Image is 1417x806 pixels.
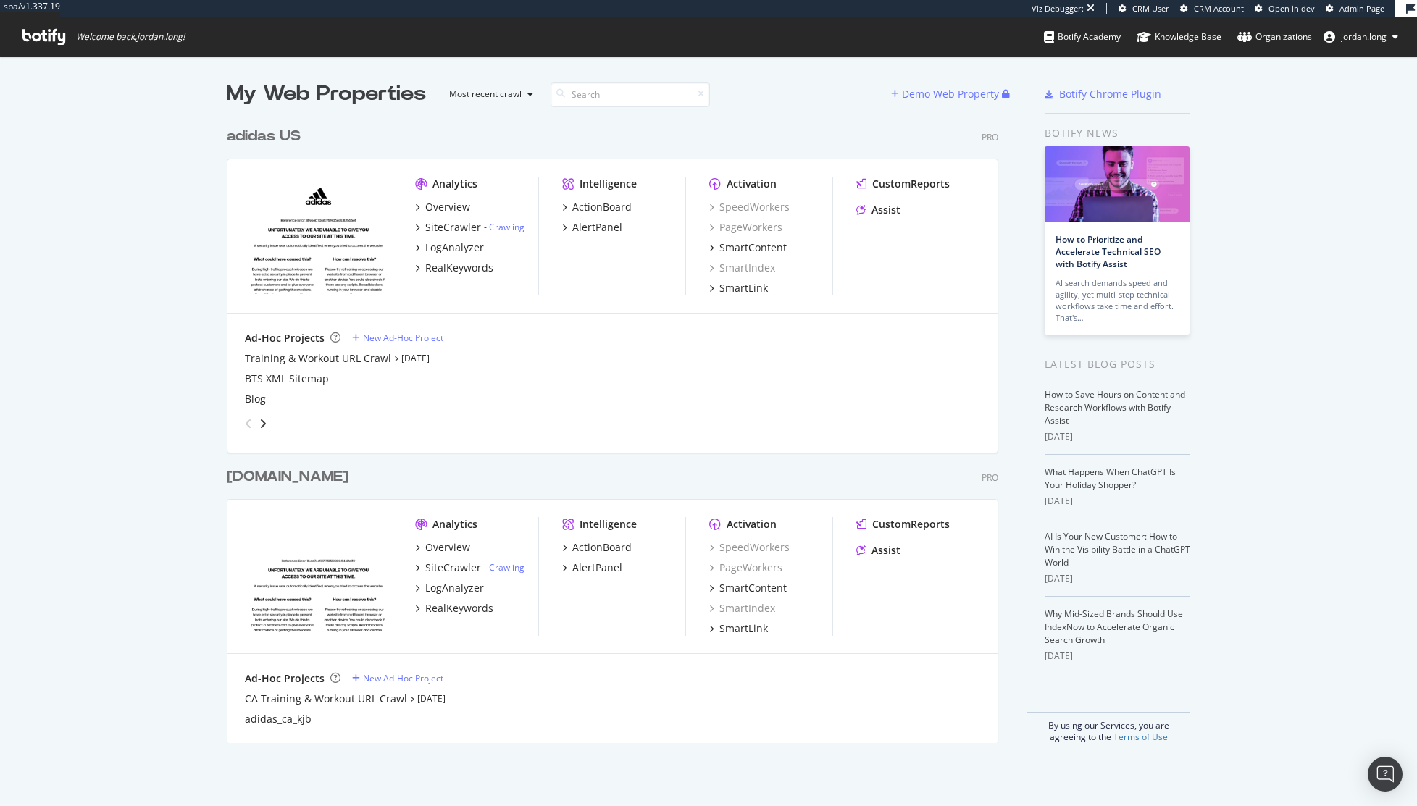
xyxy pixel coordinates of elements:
[425,601,493,616] div: RealKeywords
[1045,650,1190,663] div: [DATE]
[1237,30,1312,44] div: Organizations
[562,220,622,235] a: AlertPanel
[719,281,768,295] div: SmartLink
[363,672,443,684] div: New Ad-Hoc Project
[872,177,950,191] div: CustomReports
[1045,466,1176,491] a: What Happens When ChatGPT Is Your Holiday Shopper?
[562,561,622,575] a: AlertPanel
[352,332,443,344] a: New Ad-Hoc Project
[1045,572,1190,585] div: [DATE]
[719,621,768,636] div: SmartLink
[425,581,484,595] div: LogAnalyzer
[1045,530,1190,568] a: AI Is Your New Customer: How to Win the Visibility Battle in a ChatGPT World
[239,412,258,435] div: angle-left
[425,561,481,575] div: SiteCrawler
[871,203,900,217] div: Assist
[1137,17,1221,56] a: Knowledge Base
[401,352,430,364] a: [DATE]
[425,200,470,214] div: Overview
[1180,3,1244,14] a: CRM Account
[719,581,787,595] div: SmartContent
[425,220,481,235] div: SiteCrawler
[1326,3,1384,14] a: Admin Page
[856,203,900,217] a: Assist
[1059,87,1161,101] div: Botify Chrome Plugin
[417,692,446,705] a: [DATE]
[415,601,493,616] a: RealKeywords
[432,517,477,532] div: Analytics
[1255,3,1315,14] a: Open in dev
[709,281,768,295] a: SmartLink
[258,416,268,431] div: angle-right
[982,131,998,143] div: Pro
[489,561,524,574] a: Crawling
[856,543,900,558] a: Assist
[727,177,777,191] div: Activation
[415,581,484,595] a: LogAnalyzer
[1044,30,1121,44] div: Botify Academy
[245,692,407,706] a: CA Training & Workout URL Crawl
[580,517,637,532] div: Intelligence
[1045,495,1190,508] div: [DATE]
[227,466,354,487] a: [DOMAIN_NAME]
[1312,25,1410,49] button: jordan.long
[1132,3,1169,14] span: CRM User
[572,220,622,235] div: AlertPanel
[1341,30,1387,43] span: jordan.long
[1194,3,1244,14] span: CRM Account
[484,561,524,574] div: -
[562,540,632,555] a: ActionBoard
[982,471,998,484] div: Pro
[1056,277,1179,324] div: AI search demands speed and agility, yet multi-step technical workflows take time and effort. Tha...
[415,220,524,235] a: SiteCrawler- Crawling
[709,261,775,275] div: SmartIndex
[245,371,329,386] div: BTS XML Sitemap
[709,561,782,575] a: PageWorkers
[227,466,348,487] div: [DOMAIN_NAME]
[709,540,790,555] a: SpeedWorkers
[415,561,524,575] a: SiteCrawler- Crawling
[1045,430,1190,443] div: [DATE]
[1045,388,1185,427] a: How to Save Hours on Content and Research Workflows with Botify Assist
[709,220,782,235] a: PageWorkers
[227,126,301,147] div: adidas US
[1045,125,1190,141] div: Botify news
[580,177,637,191] div: Intelligence
[352,672,443,684] a: New Ad-Hoc Project
[425,540,470,555] div: Overview
[709,200,790,214] div: SpeedWorkers
[76,31,185,43] span: Welcome back, jordan.long !
[245,351,391,366] a: Training & Workout URL Crawl
[1237,17,1312,56] a: Organizations
[872,517,950,532] div: CustomReports
[551,82,710,107] input: Search
[1044,17,1121,56] a: Botify Academy
[245,712,312,726] a: adidas_ca_kjb
[245,392,266,406] a: Blog
[719,240,787,255] div: SmartContent
[871,543,900,558] div: Assist
[856,177,950,191] a: CustomReports
[709,240,787,255] a: SmartContent
[902,87,999,101] div: Demo Web Property
[709,621,768,636] a: SmartLink
[425,261,493,275] div: RealKeywords
[1368,757,1403,792] div: Open Intercom Messenger
[425,240,484,255] div: LogAnalyzer
[856,517,950,532] a: CustomReports
[1045,356,1190,372] div: Latest Blog Posts
[227,109,1010,743] div: grid
[484,221,524,233] div: -
[709,601,775,616] div: SmartIndex
[449,90,522,98] div: Most recent crawl
[1137,30,1221,44] div: Knowledge Base
[1045,146,1190,222] img: How to Prioritize and Accelerate Technical SEO with Botify Assist
[227,126,306,147] a: adidas US
[1027,712,1190,743] div: By using our Services, you are agreeing to the
[245,517,392,634] img: adidas.ca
